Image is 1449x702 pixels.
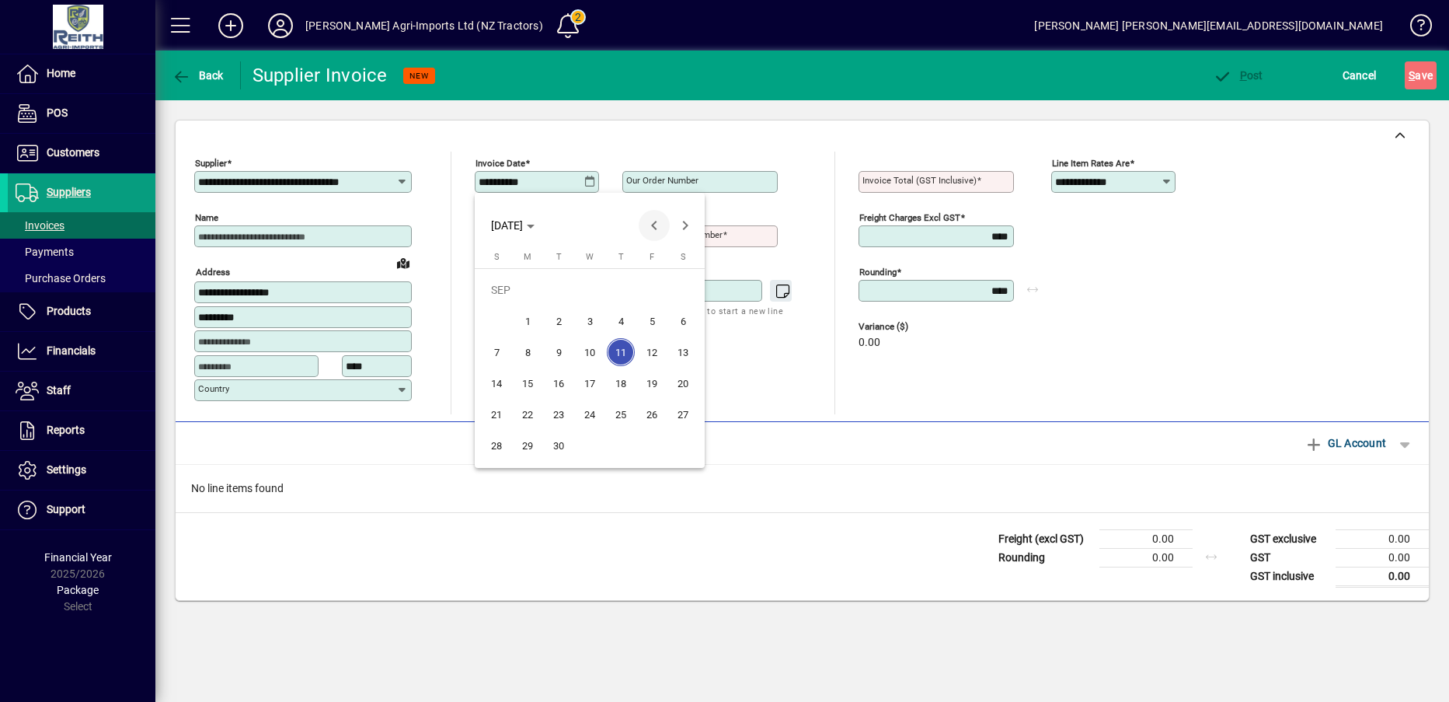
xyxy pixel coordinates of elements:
[512,337,543,368] button: Mon Sep 08 2025
[650,252,654,262] span: F
[605,306,636,337] button: Thu Sep 04 2025
[514,307,542,335] span: 1
[512,399,543,430] button: Mon Sep 22 2025
[638,369,666,397] span: 19
[512,430,543,461] button: Mon Sep 29 2025
[574,399,605,430] button: Wed Sep 24 2025
[618,252,624,262] span: T
[524,252,531,262] span: M
[681,252,686,262] span: S
[639,210,670,241] button: Previous month
[543,337,574,368] button: Tue Sep 09 2025
[638,307,666,335] span: 5
[543,399,574,430] button: Tue Sep 23 2025
[669,400,697,428] span: 27
[638,338,666,366] span: 12
[481,430,512,461] button: Sun Sep 28 2025
[514,431,542,459] span: 29
[481,274,698,306] td: SEP
[556,252,562,262] span: T
[667,368,698,399] button: Sat Sep 20 2025
[494,252,500,262] span: S
[545,307,573,335] span: 2
[667,337,698,368] button: Sat Sep 13 2025
[491,219,523,232] span: [DATE]
[576,338,604,366] span: 10
[543,306,574,337] button: Tue Sep 02 2025
[574,306,605,337] button: Wed Sep 03 2025
[586,252,594,262] span: W
[512,368,543,399] button: Mon Sep 15 2025
[576,369,604,397] span: 17
[514,400,542,428] span: 22
[543,368,574,399] button: Tue Sep 16 2025
[576,307,604,335] span: 3
[482,400,510,428] span: 21
[545,338,573,366] span: 9
[636,399,667,430] button: Fri Sep 26 2025
[514,338,542,366] span: 8
[482,338,510,366] span: 7
[481,399,512,430] button: Sun Sep 21 2025
[669,307,697,335] span: 6
[543,430,574,461] button: Tue Sep 30 2025
[638,400,666,428] span: 26
[636,337,667,368] button: Fri Sep 12 2025
[667,306,698,337] button: Sat Sep 06 2025
[545,400,573,428] span: 23
[574,337,605,368] button: Wed Sep 10 2025
[607,369,635,397] span: 18
[667,399,698,430] button: Sat Sep 27 2025
[605,337,636,368] button: Thu Sep 11 2025
[607,338,635,366] span: 11
[636,368,667,399] button: Fri Sep 19 2025
[607,400,635,428] span: 25
[670,210,701,241] button: Next month
[605,368,636,399] button: Thu Sep 18 2025
[574,368,605,399] button: Wed Sep 17 2025
[482,431,510,459] span: 28
[512,306,543,337] button: Mon Sep 01 2025
[481,368,512,399] button: Sun Sep 14 2025
[545,431,573,459] span: 30
[636,306,667,337] button: Fri Sep 05 2025
[481,337,512,368] button: Sun Sep 07 2025
[605,399,636,430] button: Thu Sep 25 2025
[669,338,697,366] span: 13
[669,369,697,397] span: 20
[545,369,573,397] span: 16
[514,369,542,397] span: 15
[482,369,510,397] span: 14
[576,400,604,428] span: 24
[485,211,541,239] button: Choose month and year
[607,307,635,335] span: 4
